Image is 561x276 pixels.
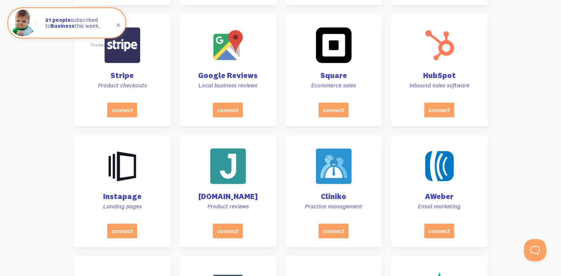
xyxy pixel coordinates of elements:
[45,16,71,23] strong: 21 people
[83,72,162,79] h4: Stripe
[424,102,454,117] button: connect
[400,202,479,210] p: Email marketing
[400,81,479,89] p: Inbound sales software
[294,193,373,200] h4: Cliniko
[83,193,162,200] h4: Instapage
[213,102,243,117] button: connect
[74,135,171,247] a: Instapage Landing pages connect
[294,202,373,210] p: Practice management
[107,223,137,238] button: connect
[83,202,162,210] p: Landing pages
[294,72,373,79] h4: Square
[188,81,267,89] p: Local business reviews
[285,14,382,126] a: Square Ecommerce sales connect
[50,22,75,29] strong: Business
[319,102,349,117] button: connect
[83,81,162,89] p: Product checkouts
[424,223,454,238] button: connect
[10,10,36,36] img: Fomo
[285,135,382,247] a: Cliniko Practice management connect
[391,14,488,126] a: HubSpot Inbound sales software connect
[400,193,479,200] h4: AWeber
[45,17,118,29] p: subscribed to this week.
[74,14,171,126] a: Stripe Product checkouts connect
[188,202,267,210] p: Product reviews
[179,135,276,247] a: [DOMAIN_NAME] Product reviews connect
[319,223,349,238] button: connect
[400,72,479,79] h4: HubSpot
[90,43,125,47] a: This data is verified ⓘ
[179,14,276,126] a: Google Reviews Local business reviews connect
[391,135,488,247] a: AWeber Email marketing connect
[524,239,546,261] iframe: Help Scout Beacon - Open
[188,193,267,200] h4: [DOMAIN_NAME]
[107,102,137,117] button: connect
[213,223,243,238] button: connect
[188,72,267,79] h4: Google Reviews
[294,81,373,89] p: Ecommerce sales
